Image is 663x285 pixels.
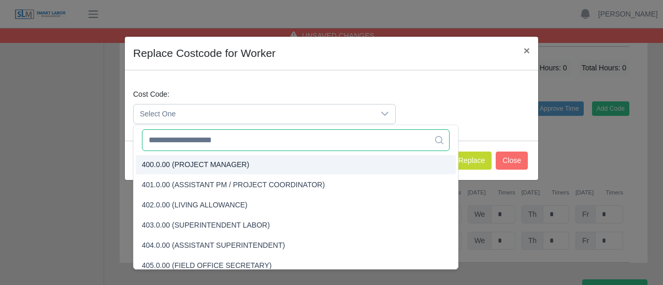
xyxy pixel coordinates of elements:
[136,175,456,194] li: 401.0.00 (ASSISTANT PM / PROJECT COORDINATOR)
[524,44,530,56] span: ×
[133,89,169,100] label: Cost Code:
[136,216,456,235] li: 403.0.00 (SUPERINTENDENT LABOR)
[136,256,456,275] li: 405.0.00 (FIELD OFFICE SECRETARY)
[142,260,272,271] span: 405.0.00 (FIELD OFFICE SECRETARY)
[133,45,276,62] h4: Replace Costcode for Worker
[136,196,456,215] li: 402.0.00 (LIVING ALLOWANCE)
[134,104,374,124] span: Select One
[142,220,270,231] span: 403.0.00 (SUPERINTENDENT LABOR)
[142,240,285,251] span: 404.0.00 (ASSISTANT SUPERINTENDENT)
[142,179,325,190] span: 401.0.00 (ASSISTANT PM / PROJECT COORDINATOR)
[452,152,492,170] button: Replace
[515,37,538,64] button: Close
[496,152,528,170] button: Close
[136,155,456,174] li: 400.0.00 (PROJECT MANAGER)
[142,200,248,211] span: 402.0.00 (LIVING ALLOWANCE)
[136,236,456,255] li: 404.0.00 (ASSISTANT SUPERINTENDENT)
[142,159,249,170] span: 400.0.00 (PROJECT MANAGER)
